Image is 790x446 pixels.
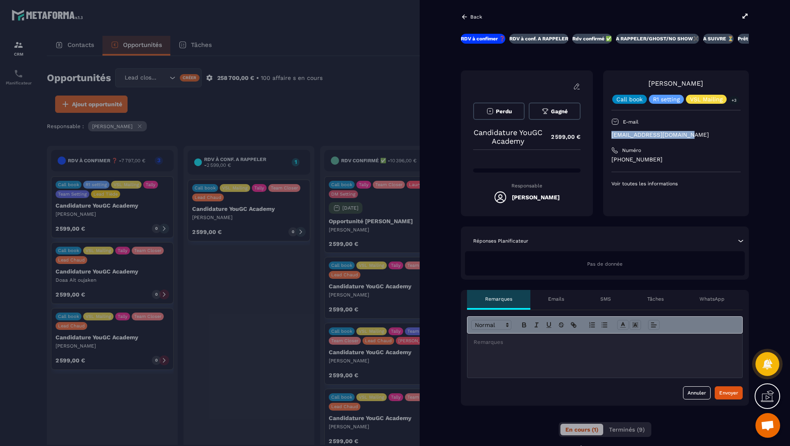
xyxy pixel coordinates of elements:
p: Emails [548,296,564,302]
p: Remarques [485,296,512,302]
p: Call book [616,96,643,102]
h5: [PERSON_NAME] [512,194,560,201]
p: Tâches [647,296,664,302]
button: Gagné [529,103,580,120]
p: Réponses Planificateur [473,238,528,244]
p: Voir toutes les informations [611,180,741,187]
p: SMS [600,296,611,302]
button: Perdu [473,103,525,120]
button: Envoyer [715,386,743,399]
p: 2 599,00 € [543,129,581,145]
div: Ouvrir le chat [755,413,780,438]
p: VSL Mailing [690,96,723,102]
p: [EMAIL_ADDRESS][DOMAIN_NAME] [611,131,741,139]
button: En cours (1) [560,424,603,435]
p: Numéro [622,147,641,154]
p: Candidature YouGC Academy [473,128,543,145]
span: Terminés (9) [609,426,645,433]
a: [PERSON_NAME] [648,79,703,87]
p: Responsable [473,183,581,189]
span: Gagné [551,108,568,114]
button: Annuler [683,386,711,399]
p: E-mail [623,119,639,125]
p: +3 [729,96,739,105]
span: Perdu [496,108,512,114]
span: Pas de donnée [587,261,623,267]
p: [PHONE_NUMBER] [611,156,741,163]
div: Envoyer [719,389,738,397]
span: En cours (1) [565,426,598,433]
button: Terminés (9) [604,424,650,435]
p: WhatsApp [699,296,725,302]
p: R1 setting [653,96,680,102]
